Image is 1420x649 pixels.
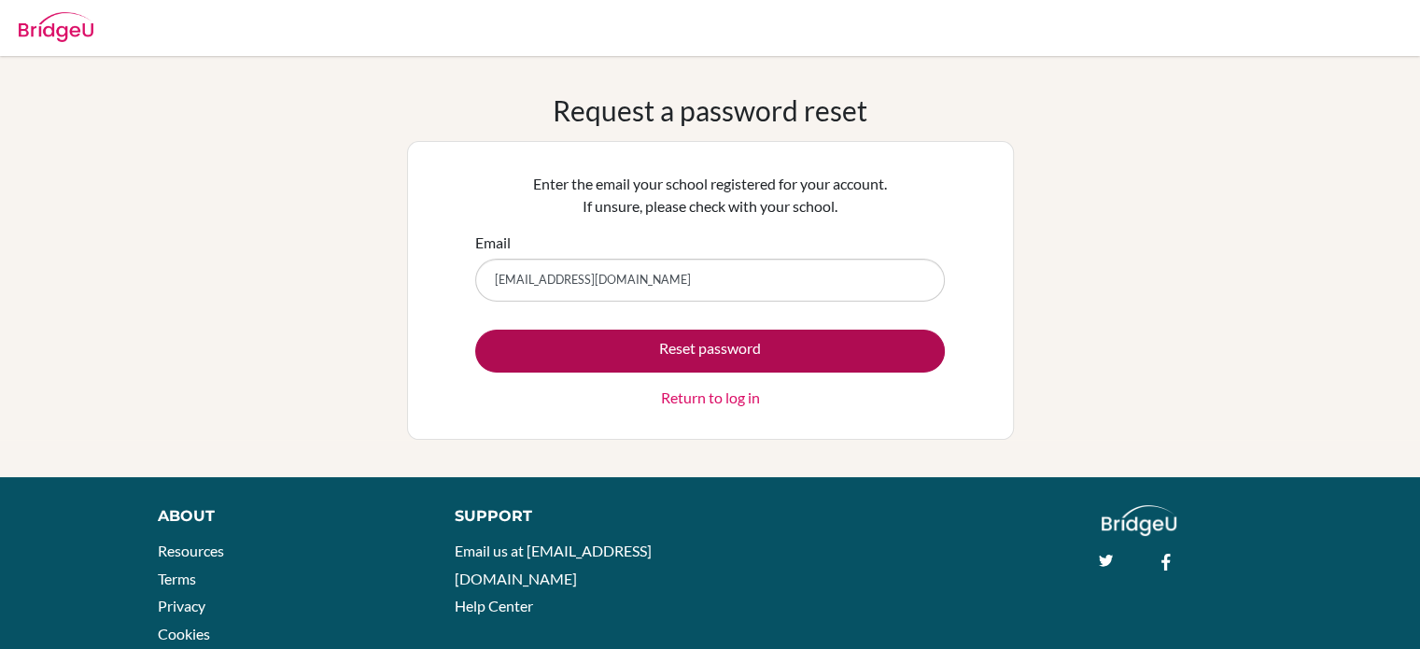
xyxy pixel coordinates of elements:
a: Terms [158,570,196,587]
img: logo_white@2x-f4f0deed5e89b7ecb1c2cc34c3e3d731f90f0f143d5ea2071677605dd97b5244.png [1102,505,1177,536]
h1: Request a password reset [553,93,867,127]
a: Help Center [455,597,533,614]
a: Resources [158,542,224,559]
a: Privacy [158,597,205,614]
img: Bridge-U [19,12,93,42]
a: Email us at [EMAIL_ADDRESS][DOMAIN_NAME] [455,542,652,587]
label: Email [475,232,511,254]
p: Enter the email your school registered for your account. If unsure, please check with your school. [475,173,945,218]
div: Support [455,505,690,528]
div: About [158,505,413,528]
button: Reset password [475,330,945,373]
a: Cookies [158,625,210,642]
a: Return to log in [661,387,760,409]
